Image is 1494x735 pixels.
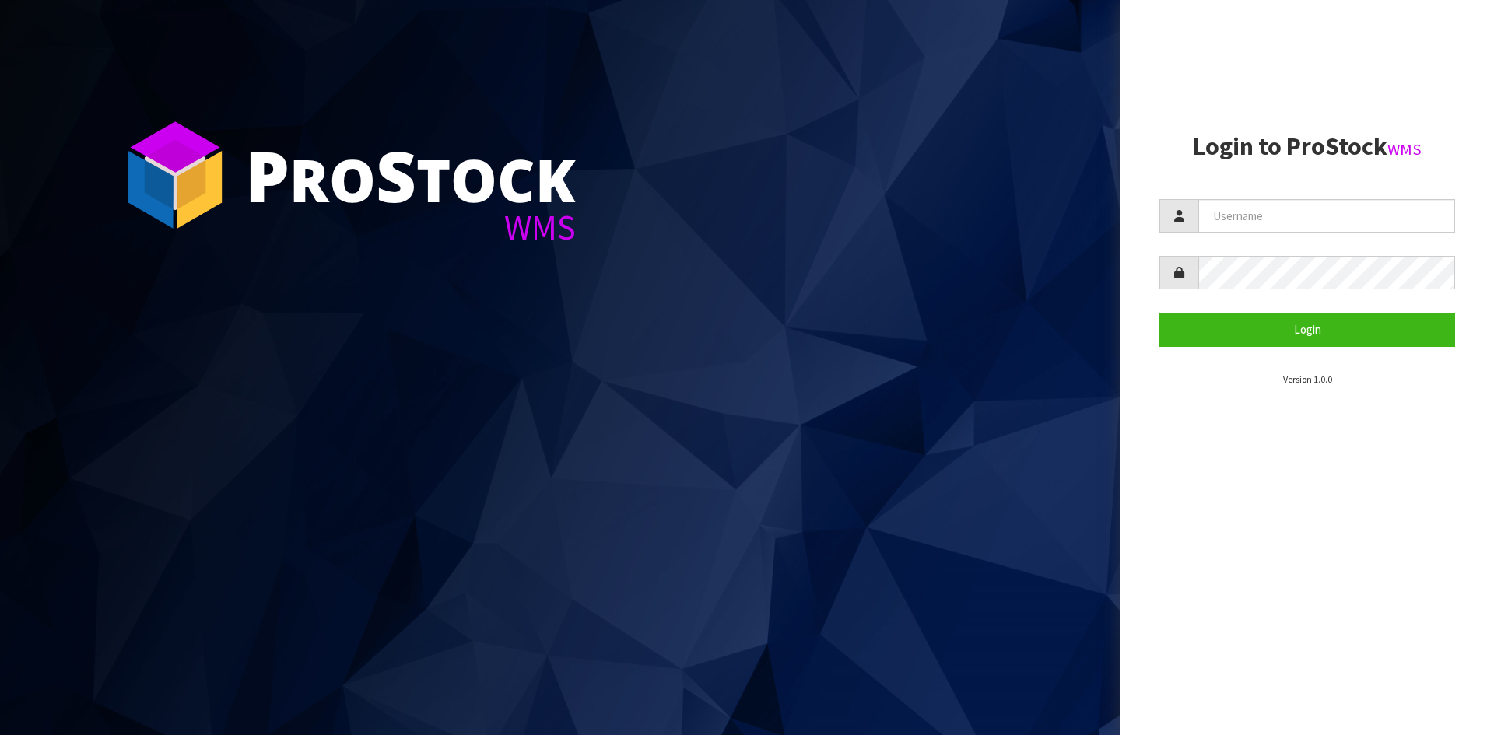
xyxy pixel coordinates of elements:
[1387,139,1422,159] small: WMS
[245,140,576,210] div: ro tock
[117,117,233,233] img: ProStock Cube
[1159,133,1455,160] h2: Login to ProStock
[1159,313,1455,346] button: Login
[1283,373,1332,385] small: Version 1.0.0
[376,128,416,222] span: S
[245,210,576,245] div: WMS
[1198,199,1455,233] input: Username
[245,128,289,222] span: P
